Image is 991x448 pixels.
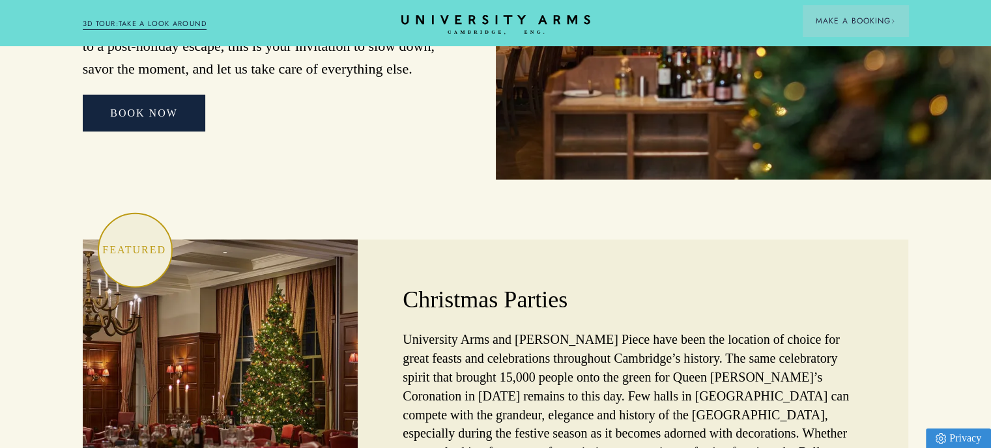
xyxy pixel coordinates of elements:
[83,95,205,132] a: BOOK NOW
[98,240,171,261] p: Featured
[936,433,946,444] img: Privacy
[401,15,590,35] a: Home
[83,18,207,30] a: 3D TOUR:TAKE A LOOK AROUND
[803,5,908,36] button: Make a BookingArrow icon
[926,428,991,448] a: Privacy
[891,19,895,23] img: Arrow icon
[816,15,895,27] span: Make a Booking
[403,285,863,316] h2: Christmas Parties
